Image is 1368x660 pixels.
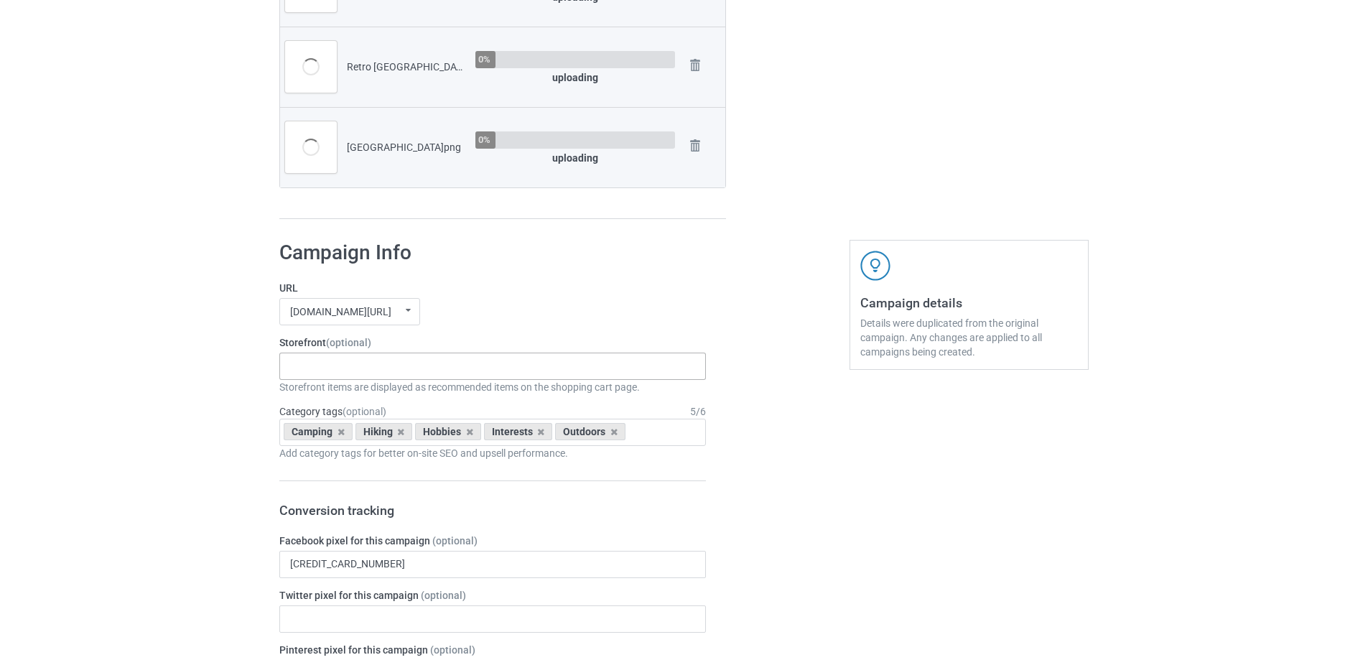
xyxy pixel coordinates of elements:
img: svg+xml;base64,PD94bWwgdmVyc2lvbj0iMS4wIiBlbmNvZGluZz0iVVRGLTgiPz4KPHN2ZyB3aWR0aD0iMjhweCIgaGVpZ2... [685,55,705,75]
h3: Campaign details [860,294,1078,311]
div: Storefront items are displayed as recommended items on the shopping cart page. [279,380,706,394]
div: Outdoors [555,423,625,440]
div: Details were duplicated from the original campaign. Any changes are applied to all campaigns bein... [860,316,1078,359]
label: Pinterest pixel for this campaign [279,643,706,657]
div: Camping [284,423,353,440]
label: Facebook pixel for this campaign [279,534,706,548]
div: Add category tags for better on-site SEO and upsell performance. [279,446,706,460]
div: 0% [478,55,490,64]
img: svg+xml;base64,PD94bWwgdmVyc2lvbj0iMS4wIiBlbmNvZGluZz0iVVRGLTgiPz4KPHN2ZyB3aWR0aD0iMjhweCIgaGVpZ2... [685,136,705,156]
span: (optional) [430,644,475,656]
label: Twitter pixel for this campaign [279,588,706,603]
img: svg+xml;base64,PD94bWwgdmVyc2lvbj0iMS4wIiBlbmNvZGluZz0iVVRGLTgiPz4KPHN2ZyB3aWR0aD0iNDJweCIgaGVpZ2... [860,251,890,281]
label: URL [279,281,706,295]
h3: Conversion tracking [279,502,706,519]
h1: Campaign Info [279,240,706,266]
div: 0% [478,135,490,144]
span: (optional) [343,406,386,417]
div: Hiking [355,423,413,440]
div: Retro [GEOGRAPHIC_DATA] Sunset [GEOGRAPHIC_DATA]png [347,60,465,74]
div: 5 / 6 [690,404,706,419]
div: uploading [475,70,675,85]
span: (optional) [326,337,371,348]
div: Interests [484,423,553,440]
span: (optional) [432,535,478,547]
label: Category tags [279,404,386,419]
span: (optional) [421,590,466,601]
div: Hobbies [415,423,481,440]
div: [DOMAIN_NAME][URL] [290,307,391,317]
div: uploading [475,151,675,165]
label: Storefront [279,335,706,350]
div: [GEOGRAPHIC_DATA]png [347,140,465,154]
